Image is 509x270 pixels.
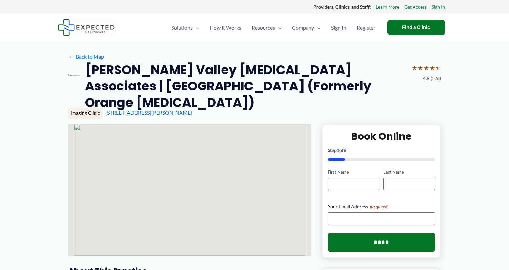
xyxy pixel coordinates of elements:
span: Resources [252,16,275,39]
span: ★ [435,62,441,74]
h2: Book Online [328,130,435,143]
div: Imaging Clinic [68,108,103,119]
a: [STREET_ADDRESS][PERSON_NAME] [105,110,192,116]
a: Get Access [404,3,427,11]
span: Menu Toggle [275,16,282,39]
a: Register [351,16,381,39]
p: Step of [328,148,435,153]
strong: Providers, Clinics, and Staff: [313,4,371,10]
a: SolutionsMenu Toggle [166,16,204,39]
span: Register [357,16,375,39]
span: ★ [429,62,435,74]
a: Sign In [326,16,351,39]
img: Expected Healthcare Logo - side, dark font, small [58,19,115,36]
h2: [PERSON_NAME] Valley [MEDICAL_DATA] Associates | [GEOGRAPHIC_DATA] (Formerly Orange [MEDICAL_DATA]) [85,62,406,110]
a: How It Works [204,16,246,39]
span: How It Works [210,16,241,39]
span: (Required) [370,204,389,209]
span: Sign In [331,16,346,39]
a: CompanyMenu Toggle [287,16,326,39]
span: Menu Toggle [314,16,321,39]
span: 1 [337,147,339,153]
span: Company [292,16,314,39]
label: First Name [328,169,379,175]
span: ★ [423,62,429,74]
span: 6 [344,147,346,153]
span: (526) [431,74,441,83]
a: Find a Clinic [387,20,445,35]
span: Solutions [171,16,193,39]
nav: Primary Site Navigation [166,16,381,39]
span: ★ [417,62,423,74]
a: ←Back to Map [68,52,104,61]
a: ResourcesMenu Toggle [246,16,287,39]
label: Your Email Address [328,203,435,210]
span: ← [68,53,74,60]
a: Learn More [376,3,399,11]
label: Last Name [383,169,435,175]
span: ★ [412,62,417,74]
a: Sign In [432,3,445,11]
span: Menu Toggle [193,16,199,39]
span: 4.9 [423,74,429,83]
